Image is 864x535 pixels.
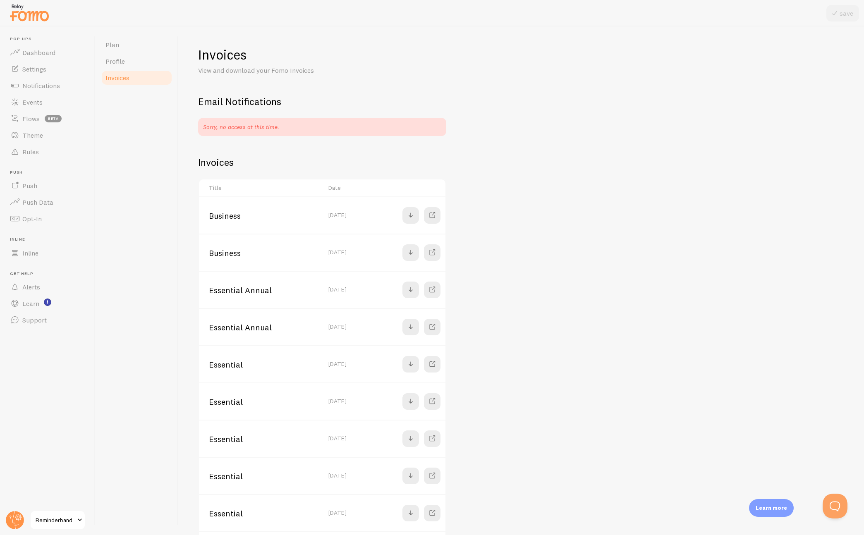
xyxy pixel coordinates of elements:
[199,382,323,420] td: Essential
[199,196,323,234] td: Business
[22,182,37,190] span: Push
[198,95,446,108] h2: Email Notifications
[22,48,55,57] span: Dashboard
[5,143,90,160] a: Rules
[5,194,90,210] a: Push Data
[5,127,90,143] a: Theme
[199,271,323,308] td: Essential Annual
[323,234,369,271] td: [DATE]
[199,420,323,457] td: Essential
[45,115,62,122] span: beta
[44,299,51,306] svg: <p>Watch New Feature Tutorials!</p>
[22,215,42,223] span: Opt-In
[30,510,86,530] a: Reminderband
[10,170,90,175] span: Push
[22,299,39,308] span: Learn
[323,494,369,531] td: [DATE]
[36,515,75,525] span: Reminderband
[22,249,38,257] span: Inline
[749,499,794,517] div: Learn more
[5,295,90,312] a: Learn
[5,44,90,61] a: Dashboard
[198,66,397,75] p: View and download your Fomo Invoices
[105,57,125,65] span: Profile
[323,382,369,420] td: [DATE]
[756,504,787,512] p: Learn more
[5,61,90,77] a: Settings
[22,115,40,123] span: Flows
[5,210,90,227] a: Opt-In
[22,148,39,156] span: Rules
[10,237,90,242] span: Inline
[198,46,844,63] h1: Invoices
[199,494,323,531] td: Essential
[198,156,844,169] h2: Invoices
[10,36,90,42] span: Pop-ups
[199,345,323,382] td: Essential
[323,196,369,234] td: [DATE]
[22,131,43,139] span: Theme
[22,198,53,206] span: Push Data
[323,420,369,457] td: [DATE]
[323,271,369,308] td: [DATE]
[22,98,43,106] span: Events
[105,74,129,82] span: Invoices
[5,110,90,127] a: Flows beta
[101,53,173,69] a: Profile
[22,81,60,90] span: Notifications
[5,245,90,261] a: Inline
[10,271,90,277] span: Get Help
[5,312,90,328] a: Support
[203,123,441,131] p: Sorry, no access at this time.
[5,77,90,94] a: Notifications
[5,279,90,295] a: Alerts
[199,234,323,271] td: Business
[323,457,369,494] td: [DATE]
[323,308,369,345] td: [DATE]
[22,283,40,291] span: Alerts
[5,177,90,194] a: Push
[199,308,323,345] td: Essential Annual
[199,457,323,494] td: Essential
[199,179,323,197] th: Title
[9,2,50,23] img: fomo-relay-logo-orange.svg
[5,94,90,110] a: Events
[323,179,369,197] th: Date
[323,345,369,382] td: [DATE]
[105,41,119,49] span: Plan
[22,316,47,324] span: Support
[22,65,46,73] span: Settings
[823,494,847,518] iframe: Help Scout Beacon - Open
[101,69,173,86] a: Invoices
[101,36,173,53] a: Plan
